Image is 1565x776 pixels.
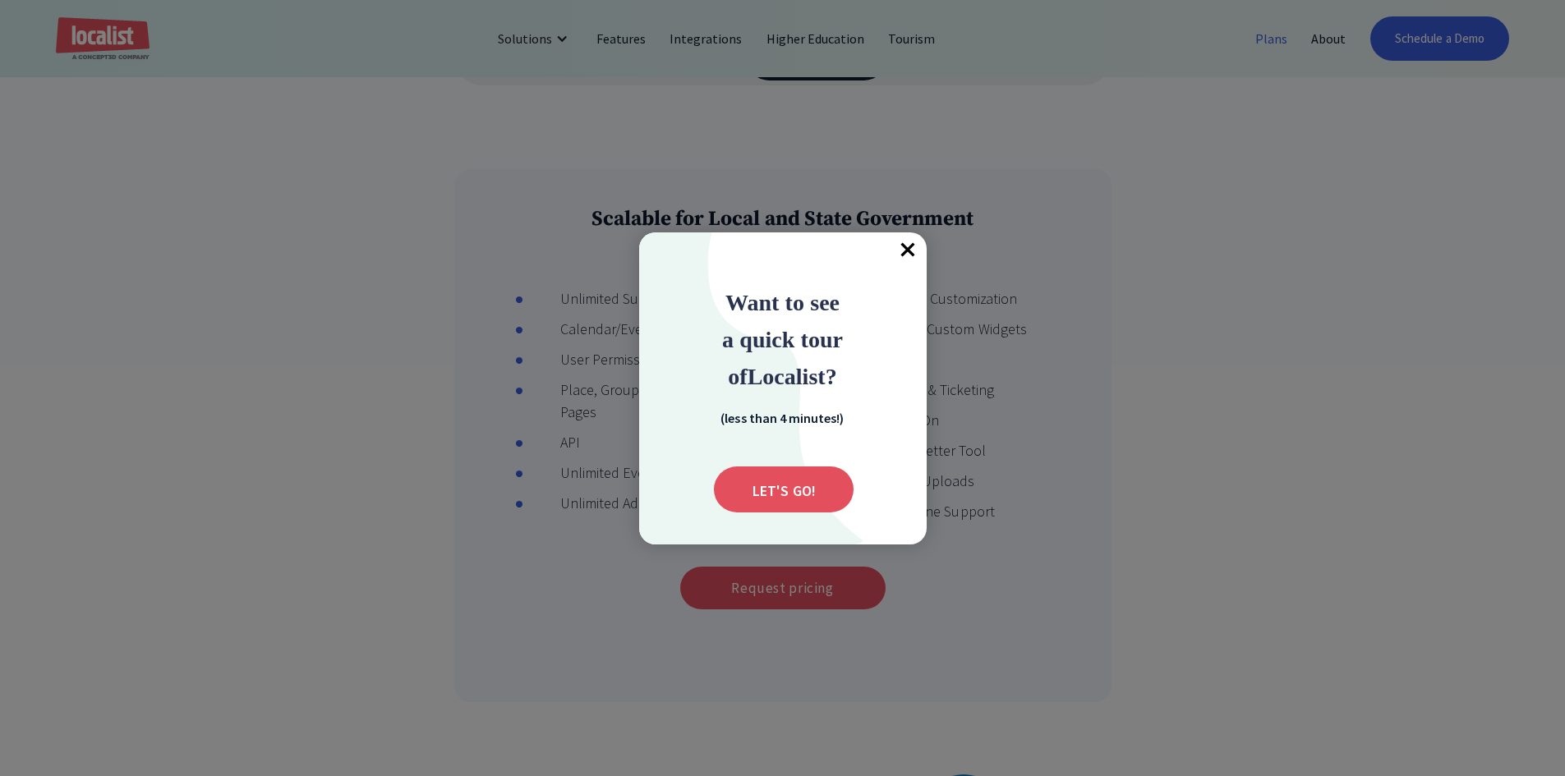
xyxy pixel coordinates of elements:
div: (less than 4 minutes!) [700,407,864,427]
strong: (less than 4 minutes!) [720,410,844,426]
span: Localist? [748,364,837,389]
strong: a quick to [722,327,820,352]
div: Submit [714,466,854,512]
span: Want to see [725,290,840,315]
div: Close popup [891,232,927,269]
span: × [891,232,927,269]
div: Want to see a quick tour of Localist? [672,283,894,394]
strong: ur of [728,327,843,389]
